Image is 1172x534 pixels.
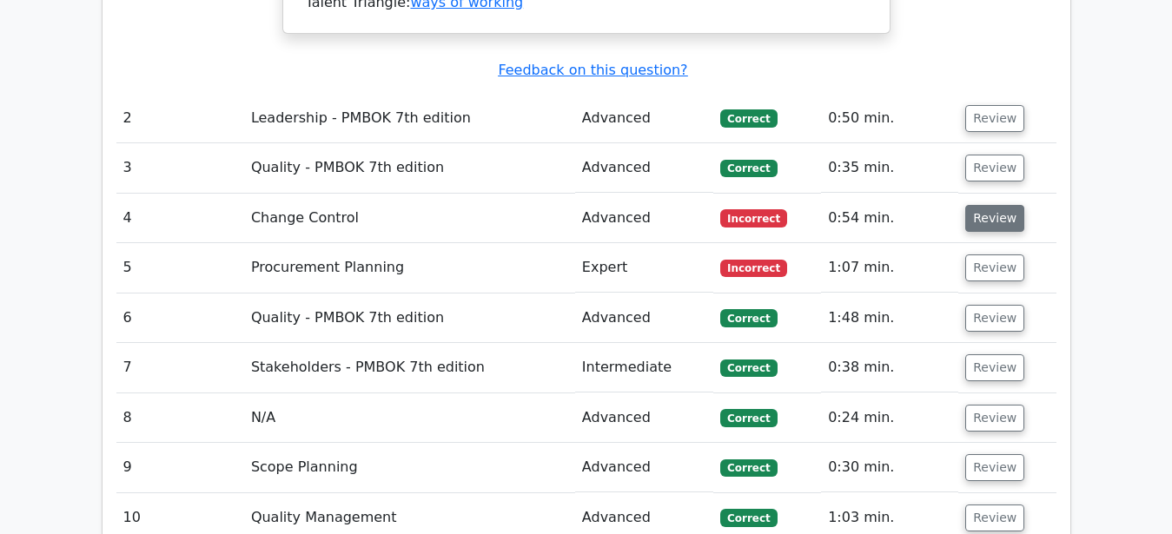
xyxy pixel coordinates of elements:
[965,354,1024,381] button: Review
[965,105,1024,132] button: Review
[244,343,575,392] td: Stakeholders - PMBOK 7th edition
[720,260,787,277] span: Incorrect
[720,409,777,426] span: Correct
[116,393,244,443] td: 8
[720,160,777,177] span: Correct
[965,454,1024,481] button: Review
[575,293,713,343] td: Advanced
[116,143,244,193] td: 3
[821,393,958,443] td: 0:24 min.
[116,293,244,343] td: 6
[575,143,713,193] td: Advanced
[821,194,958,243] td: 0:54 min.
[821,243,958,293] td: 1:07 min.
[965,504,1024,531] button: Review
[821,293,958,343] td: 1:48 min.
[244,94,575,143] td: Leadership - PMBOK 7th edition
[116,243,244,293] td: 5
[720,459,777,477] span: Correct
[244,393,575,443] td: N/A
[244,293,575,343] td: Quality - PMBOK 7th edition
[575,343,713,392] td: Intermediate
[965,155,1024,181] button: Review
[498,62,687,78] a: Feedback on this question?
[965,305,1024,332] button: Review
[244,143,575,193] td: Quality - PMBOK 7th edition
[821,143,958,193] td: 0:35 min.
[965,254,1024,281] button: Review
[720,359,777,377] span: Correct
[575,243,713,293] td: Expert
[116,194,244,243] td: 4
[575,443,713,492] td: Advanced
[116,94,244,143] td: 2
[720,309,777,326] span: Correct
[575,393,713,443] td: Advanced
[821,343,958,392] td: 0:38 min.
[821,443,958,492] td: 0:30 min.
[965,405,1024,432] button: Review
[720,109,777,127] span: Correct
[720,509,777,526] span: Correct
[244,443,575,492] td: Scope Planning
[116,443,244,492] td: 9
[720,209,787,227] span: Incorrect
[244,194,575,243] td: Change Control
[575,94,713,143] td: Advanced
[821,94,958,143] td: 0:50 min.
[116,343,244,392] td: 7
[575,194,713,243] td: Advanced
[244,243,575,293] td: Procurement Planning
[965,205,1024,232] button: Review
